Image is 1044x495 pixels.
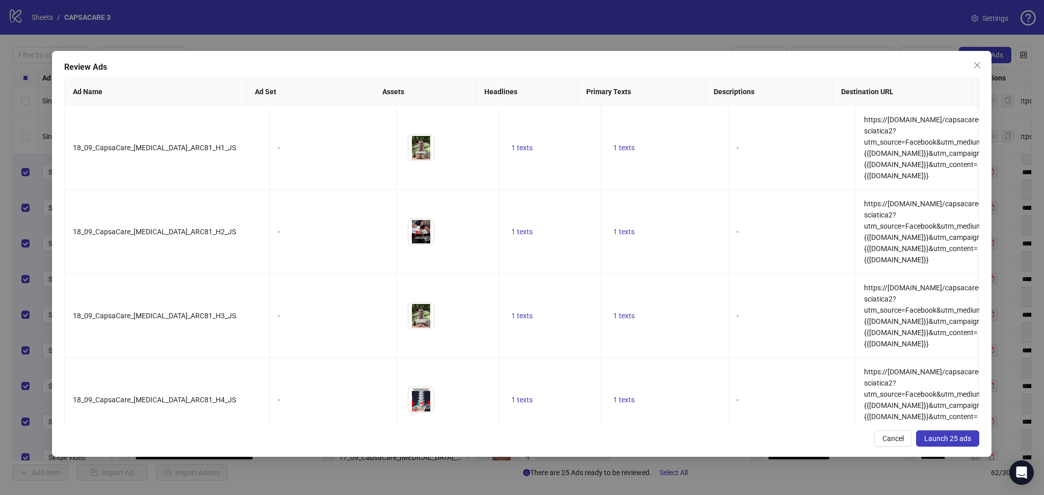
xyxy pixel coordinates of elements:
span: - [737,228,739,236]
span: - [737,144,739,152]
span: Cancel [883,434,904,443]
button: Preview [422,400,434,413]
span: https://[DOMAIN_NAME]/capsacare-sciatica2?utm_source=Facebook&utm_medium={{[DOMAIN_NAME]}}&utm_ca... [864,116,986,180]
span: 1 texts [613,228,635,236]
button: 1 texts [609,310,639,322]
span: eye [424,151,431,158]
span: close [974,61,982,69]
span: 18_09_CapsaCare_[MEDICAL_DATA]_ARC81_H2_JS [73,228,236,236]
span: 18_09_CapsaCare_[MEDICAL_DATA]_ARC81_H4_JS [73,396,236,404]
button: 1 texts [507,142,537,154]
span: 1 texts [511,396,533,404]
span: 18_09_CapsaCare_[MEDICAL_DATA]_ARC81_H3_JS [73,312,236,320]
img: Asset 1 [408,387,434,413]
span: 1 texts [613,396,635,404]
div: - [278,394,388,405]
span: eye [424,235,431,242]
span: 1 texts [511,144,533,152]
button: Close [970,57,986,73]
button: 1 texts [609,226,639,238]
div: Review Ads [64,61,979,73]
div: Open Intercom Messenger [1009,460,1034,485]
button: Preview [422,232,434,244]
img: Asset 1 [408,135,434,160]
div: - [278,310,388,321]
button: 1 texts [507,226,537,238]
img: Asset 1 [408,303,434,328]
th: Ad Set [247,78,374,106]
th: Primary Texts [578,78,706,106]
span: https://[DOMAIN_NAME]/capsacare-sciatica2?utm_source=Facebook&utm_medium={{[DOMAIN_NAME]}}&utm_ca... [864,368,986,432]
span: Launch 25 ads [925,434,972,443]
div: - [278,226,388,237]
button: Launch 25 ads [917,430,980,447]
span: 1 texts [511,312,533,320]
button: Preview [422,148,434,160]
th: Headlines [476,78,578,106]
span: 1 texts [613,312,635,320]
span: - [737,396,739,404]
span: https://[DOMAIN_NAME]/capsacare-sciatica2?utm_source=Facebook&utm_medium={{[DOMAIN_NAME]}}&utm_ca... [864,200,986,264]
img: Asset 1 [408,219,434,244]
button: 1 texts [507,394,537,406]
span: 1 texts [613,144,635,152]
th: Destination URL [833,78,972,106]
span: 18_09_CapsaCare_[MEDICAL_DATA]_ARC81_H1_JS [73,144,236,152]
button: Preview [422,316,434,328]
th: Ad Name [65,78,247,106]
button: Cancel [875,430,912,447]
span: - [737,312,739,320]
th: Descriptions [706,78,833,106]
button: 1 texts [609,142,639,154]
div: - [278,142,388,153]
span: eye [424,403,431,410]
span: eye [424,319,431,326]
button: 1 texts [507,310,537,322]
th: Assets [374,78,476,106]
span: https://[DOMAIN_NAME]/capsacare-sciatica2?utm_source=Facebook&utm_medium={{[DOMAIN_NAME]}}&utm_ca... [864,284,986,348]
span: 1 texts [511,228,533,236]
button: 1 texts [609,394,639,406]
